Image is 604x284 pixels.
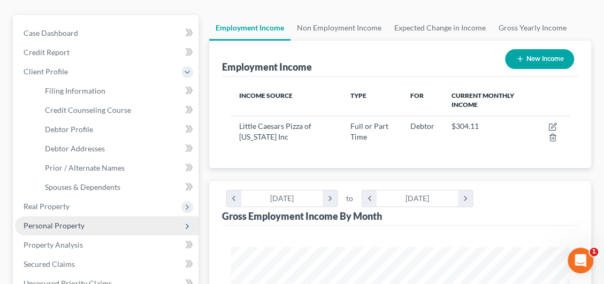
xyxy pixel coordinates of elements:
[323,190,337,206] i: chevron_right
[15,24,198,43] a: Case Dashboard
[45,105,131,114] span: Credit Counseling Course
[45,163,125,172] span: Prior / Alternate Names
[590,248,598,256] span: 1
[24,221,85,230] span: Personal Property
[36,158,198,178] a: Prior / Alternate Names
[24,202,70,211] span: Real Property
[362,190,377,206] i: chevron_left
[15,43,198,62] a: Credit Report
[45,86,105,95] span: Filing Information
[410,121,434,131] span: Debtor
[492,15,573,41] a: Gross Yearly Income
[350,91,366,99] span: Type
[505,49,574,69] button: New Income
[239,121,311,141] span: Little Caesars Pizza of [US_STATE] Inc
[290,15,388,41] a: Non Employment Income
[24,67,68,76] span: Client Profile
[24,28,78,37] span: Case Dashboard
[452,121,479,131] span: $304.11
[388,15,492,41] a: Expected Change in Income
[36,101,198,120] a: Credit Counseling Course
[568,248,593,273] iframe: Intercom live chat
[241,190,323,206] div: [DATE]
[36,178,198,197] a: Spouses & Dependents
[209,15,290,41] a: Employment Income
[36,120,198,139] a: Debtor Profile
[452,91,514,109] span: Current Monthly Income
[45,144,105,153] span: Debtor Addresses
[222,60,312,73] div: Employment Income
[24,259,75,268] span: Secured Claims
[36,139,198,158] a: Debtor Addresses
[227,190,241,206] i: chevron_left
[410,91,424,99] span: For
[458,190,472,206] i: chevron_right
[239,91,293,99] span: Income Source
[15,235,198,255] a: Property Analysis
[36,81,198,101] a: Filing Information
[222,210,382,222] div: Gross Employment Income By Month
[45,125,93,134] span: Debtor Profile
[15,255,198,274] a: Secured Claims
[350,121,388,141] span: Full or Part Time
[45,182,120,191] span: Spouses & Dependents
[24,240,83,249] span: Property Analysis
[377,190,458,206] div: [DATE]
[24,48,70,57] span: Credit Report
[346,193,353,204] span: to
